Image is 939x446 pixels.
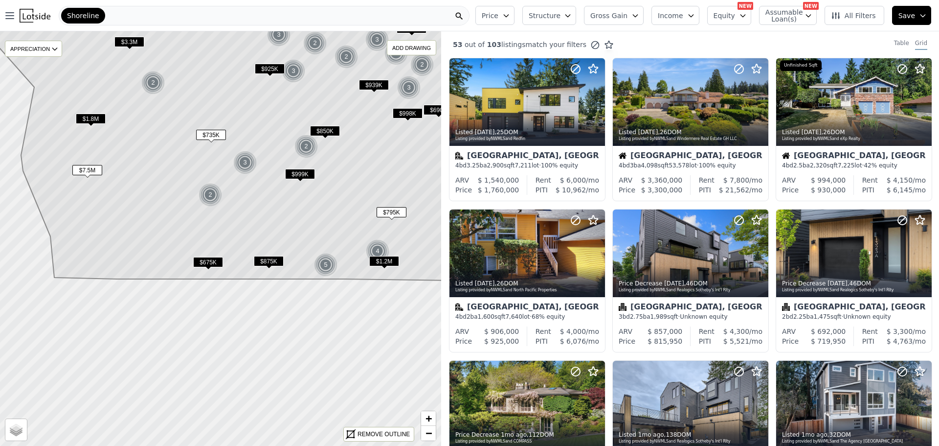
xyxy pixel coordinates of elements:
div: Price [455,185,472,195]
span: 1,600 [478,313,494,320]
div: Listed , 32 DOM [782,431,927,439]
div: Listing provided by NWMLS and Realogics Sotheby's Int'l Rlty [619,287,763,293]
div: Rent [536,327,551,336]
div: $925K [255,64,285,78]
div: REMOVE OUTLINE [358,430,410,439]
div: /mo [874,336,926,346]
span: $1.8M [76,114,106,124]
span: $ 3,300,000 [641,186,683,194]
span: 2,320 [810,162,827,169]
a: Listed [DATE],25DOMListing provided byNWMLSand RedfinMultifamily[GEOGRAPHIC_DATA], [GEOGRAPHIC_DA... [449,58,604,201]
div: /mo [548,185,599,195]
div: /mo [878,327,926,336]
span: $ 906,000 [484,328,519,335]
div: $690K [424,105,453,119]
div: 2 [141,71,165,94]
button: Price [475,6,514,25]
div: Table [894,39,909,50]
div: Listed , 26 DOM [619,128,763,136]
span: $ 4,150 [887,176,913,184]
div: $998K [393,108,423,122]
div: /mo [711,185,762,195]
a: Listed [DATE],26DOMListing provided byNWMLSand Windermere Real Estate GH LLCHouse[GEOGRAPHIC_DATA... [612,58,768,201]
div: Listing provided by NWMLS and Realogics Sotheby's Int'l Rlty [619,439,763,445]
div: 3 [282,59,305,83]
span: $675K [193,257,223,267]
div: Listing provided by NWMLS and Redfin [455,136,600,142]
span: $ 692,000 [811,328,846,335]
div: 3 [267,23,291,47]
div: Listed , 26 DOM [455,280,600,287]
span: Price [482,11,498,21]
img: Multifamily [455,152,463,160]
div: 2 bd 2.25 ba sqft · Unknown equity [782,313,926,321]
img: g1.png [294,135,318,158]
span: Shoreline [67,11,99,21]
span: $ 1,540,000 [478,176,519,184]
div: [GEOGRAPHIC_DATA], [GEOGRAPHIC_DATA] [455,303,599,313]
span: match your filters [525,40,586,49]
div: Listing provided by NWMLS and eXp Realty [782,136,927,142]
div: Listed , 138 DOM [619,431,763,439]
div: ARV [782,175,796,185]
span: $945K [397,23,426,33]
span: $ 930,000 [811,186,846,194]
div: $795K [377,207,406,221]
div: Unfinished Sqft [780,60,822,71]
div: /mo [715,175,762,185]
img: g1.png [303,31,327,55]
span: Save [898,11,915,21]
div: 4 bd 2 ba sqft lot · 68% equity [455,313,599,321]
img: House [619,152,626,160]
span: $999K [285,169,315,179]
span: $7.5M [72,165,102,175]
span: 2,900 [487,162,504,169]
div: /mo [551,175,599,185]
div: PITI [699,336,711,346]
span: − [425,427,432,439]
span: $ 994,000 [811,176,846,184]
span: 7,225 [838,162,854,169]
div: /mo [551,327,599,336]
time: 2025-07-31 07:14 [802,129,822,136]
button: All Filters [825,6,884,25]
div: [GEOGRAPHIC_DATA], [GEOGRAPHIC_DATA] [782,303,926,313]
div: Listing provided by NWMLS and COMPASS [455,439,600,445]
time: 2025-08-01 20:10 [475,129,495,136]
div: $1.8M [76,114,106,128]
div: Price Decrease , 112 DOM [455,431,600,439]
div: 3 [397,76,421,99]
span: $ 1,760,000 [478,186,519,194]
span: $ 21,562 [719,186,749,194]
button: Save [892,6,931,25]
div: $675K [193,257,223,271]
button: Structure [522,6,576,25]
time: 2025-07-24 22:35 [802,431,827,438]
time: 2025-07-24 23:06 [638,431,664,438]
div: Price [782,336,799,346]
span: $3.3M [114,37,144,47]
div: $1.2M [369,256,399,270]
img: Condominium [782,303,790,311]
div: [GEOGRAPHIC_DATA], [GEOGRAPHIC_DATA] [782,152,926,162]
span: + [425,412,432,424]
div: ARV [619,175,632,185]
div: Rent [699,327,715,336]
span: All Filters [831,11,876,21]
div: $735K [196,130,226,144]
span: 53 [453,41,462,48]
div: 4 bd 3 ba sqft lot · 100% equity [619,162,762,169]
button: Equity [707,6,751,25]
img: g1.png [314,253,338,277]
span: 7,211 [515,162,532,169]
span: $ 6,145 [887,186,913,194]
div: ARV [782,327,796,336]
img: g1.png [267,23,291,47]
span: $ 4,763 [887,337,913,345]
span: $ 4,000 [560,328,586,335]
div: Price [455,336,472,346]
a: Listed [DATE],26DOMListing provided byNWMLSand North Pacific PropertiesMultifamily[GEOGRAPHIC_DAT... [449,209,604,352]
div: PITI [699,185,711,195]
span: $850K [310,126,340,136]
span: $875K [254,256,284,266]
